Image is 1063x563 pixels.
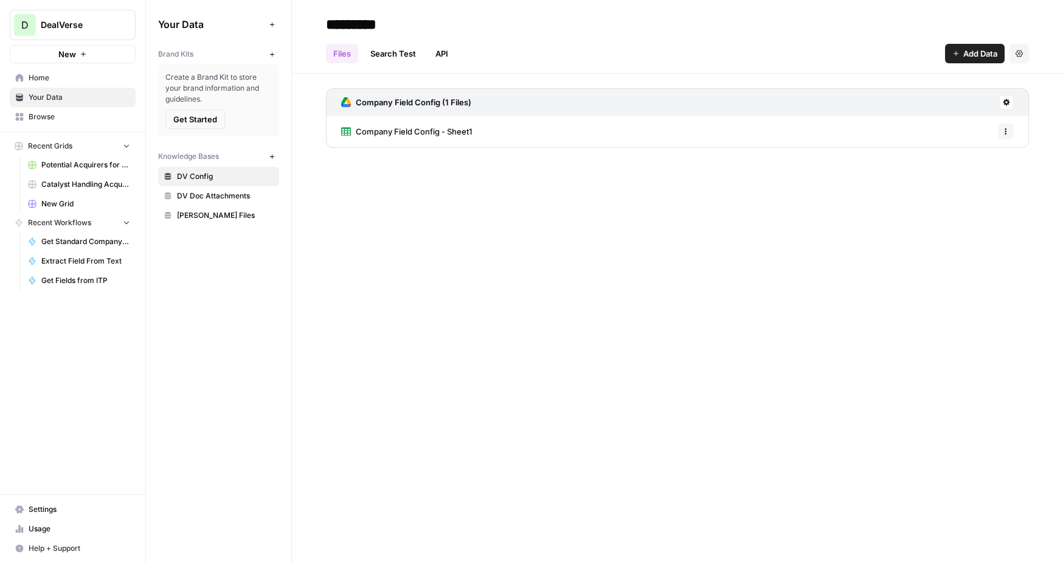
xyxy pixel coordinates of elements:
[29,543,130,554] span: Help + Support
[10,500,136,519] a: Settings
[363,44,423,63] a: Search Test
[10,68,136,88] a: Home
[41,159,130,170] span: Potential Acquirers for Deep Instinct
[10,519,136,539] a: Usage
[29,72,130,83] span: Home
[41,198,130,209] span: New Grid
[356,96,471,108] h3: Company Field Config (1 Files)
[158,167,279,186] a: DV Config
[23,251,136,271] a: Extract Field From Text
[356,125,472,138] span: Company Field Config - Sheet1
[58,48,76,60] span: New
[341,89,471,116] a: Company Field Config (1 Files)
[28,141,72,152] span: Recent Grids
[326,44,358,63] a: Files
[10,10,136,40] button: Workspace: DealVerse
[158,186,279,206] a: DV Doc Attachments
[28,217,91,228] span: Recent Workflows
[10,137,136,155] button: Recent Grids
[10,214,136,232] button: Recent Workflows
[158,151,219,162] span: Knowledge Bases
[177,210,274,221] span: [PERSON_NAME] Files
[10,539,136,558] button: Help + Support
[165,72,272,105] span: Create a Brand Kit to store your brand information and guidelines.
[29,504,130,515] span: Settings
[165,110,225,129] button: Get Started
[945,44,1005,63] button: Add Data
[23,271,136,290] a: Get Fields from ITP
[41,19,114,31] span: DealVerse
[177,171,274,182] span: DV Config
[41,179,130,190] span: Catalyst Handling Acquisitions
[10,107,136,127] a: Browse
[23,232,136,251] a: Get Standard Company Field by Name and Domain
[29,111,130,122] span: Browse
[173,113,217,125] span: Get Started
[428,44,455,63] a: API
[963,47,997,60] span: Add Data
[29,523,130,534] span: Usage
[10,88,136,107] a: Your Data
[158,49,193,60] span: Brand Kits
[41,256,130,267] span: Extract Field From Text
[23,175,136,194] a: Catalyst Handling Acquisitions
[10,45,136,63] button: New
[23,194,136,214] a: New Grid
[23,155,136,175] a: Potential Acquirers for Deep Instinct
[158,206,279,225] a: [PERSON_NAME] Files
[177,191,274,201] span: DV Doc Attachments
[41,236,130,247] span: Get Standard Company Field by Name and Domain
[21,18,29,32] span: D
[158,17,265,32] span: Your Data
[341,116,472,147] a: Company Field Config - Sheet1
[41,275,130,286] span: Get Fields from ITP
[29,92,130,103] span: Your Data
